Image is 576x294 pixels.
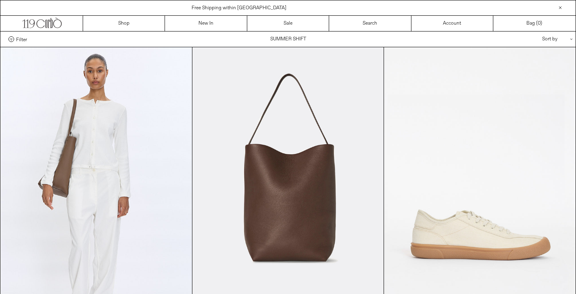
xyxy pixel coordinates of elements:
a: Search [329,16,411,31]
a: New In [165,16,247,31]
a: Bag () [493,16,575,31]
span: ) [538,20,542,27]
span: Filter [16,36,27,42]
span: 0 [538,20,541,27]
a: Free Shipping within [GEOGRAPHIC_DATA] [192,5,286,11]
a: Shop [83,16,165,31]
div: Sort by [495,31,568,47]
a: Account [411,16,493,31]
a: Sale [247,16,329,31]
